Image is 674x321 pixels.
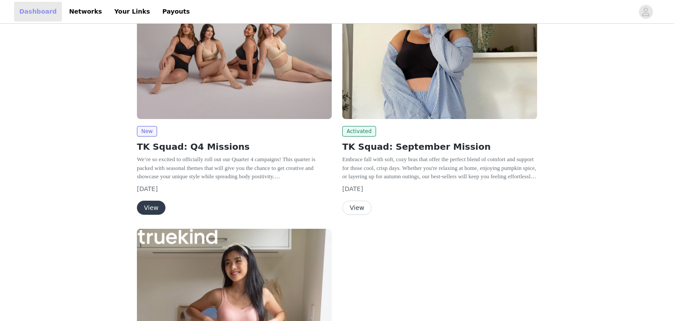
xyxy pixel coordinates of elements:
span: Activated [342,126,376,137]
span: [DATE] [342,185,363,192]
h2: TK Squad: Q4 Missions [137,140,332,153]
a: Dashboard [14,2,62,22]
a: View [137,205,165,211]
a: Payouts [157,2,195,22]
button: View [137,201,165,215]
span: We’re so excited to officially roll out our Quarter 4 campaigns! This quarter is packed with seas... [137,156,315,180]
a: Your Links [109,2,155,22]
span: New [137,126,157,137]
h2: TK Squad: September Mission [342,140,537,153]
div: avatar [642,5,650,19]
span: [DATE] [137,185,158,192]
a: View [342,205,372,211]
button: View [342,201,372,215]
a: Networks [64,2,107,22]
span: Embrace fall with soft, cozy bras that offer the perfect blend of comfort and support for those c... [342,156,536,188]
